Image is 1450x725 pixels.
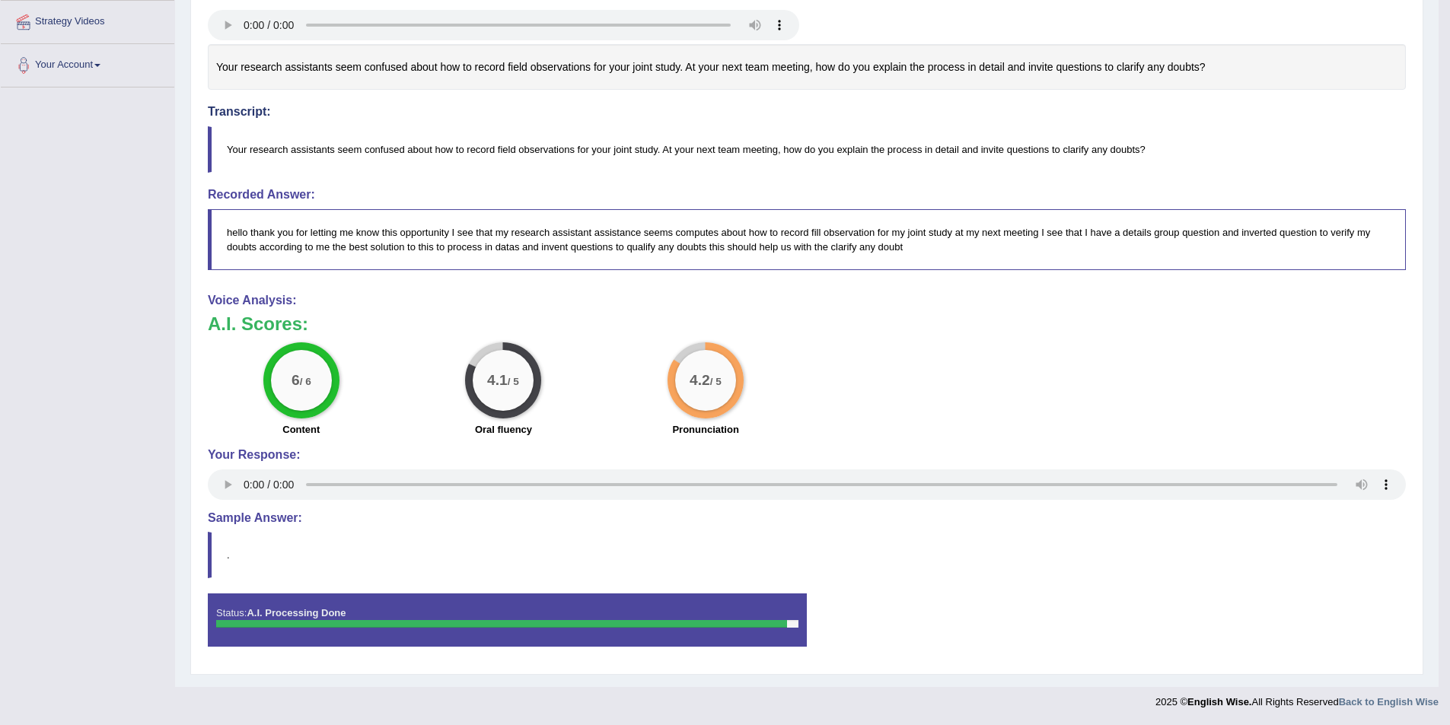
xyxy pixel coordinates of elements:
blockquote: Your research assistants seem confused about how to record field observations for your joint stud... [208,126,1406,173]
small: / 6 [300,376,311,387]
h4: Voice Analysis: [208,294,1406,307]
big: 4.1 [488,372,508,389]
blockquote: . [208,532,1406,578]
strong: A.I. Processing Done [247,607,346,618]
strong: English Wise. [1187,696,1251,708]
div: Your research assistants seem confused about how to record field observations for your joint stud... [208,44,1406,91]
a: Your Account [1,44,174,82]
b: A.I. Scores: [208,313,308,334]
small: / 5 [508,376,519,387]
label: Oral fluency [475,422,532,437]
h4: Recorded Answer: [208,188,1406,202]
h4: Sample Answer: [208,511,1406,525]
a: Strategy Videos [1,1,174,39]
div: 2025 © All Rights Reserved [1155,687,1439,709]
big: 4.2 [690,372,710,389]
blockquote: hello thank you for letting me know this opportunity I see that my research assistant assistance ... [208,209,1406,270]
small: / 5 [710,376,722,387]
label: Content [282,422,320,437]
big: 6 [292,372,300,389]
div: Status: [208,593,807,647]
h4: Your Response: [208,448,1406,462]
a: Back to English Wise [1339,696,1439,708]
label: Pronunciation [672,422,738,437]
